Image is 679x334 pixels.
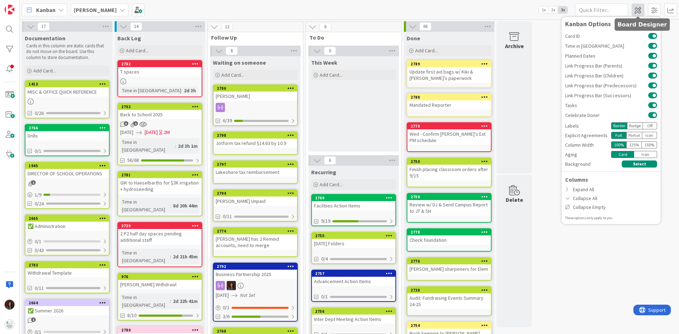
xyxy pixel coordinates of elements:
span: 0 / 1 [223,304,230,311]
div: Off [643,122,657,129]
div: 2 P2 half day spaces pending additional staff [118,229,202,245]
div: 2788 [407,94,491,100]
div: ✅ Summer 2026 [25,306,109,315]
div: 2664✅ Summer 2026 [25,300,109,315]
div: 2786[PERSON_NAME] [214,85,297,101]
div: Review w/ DJ & Send Campus Report to JT & SH [407,200,491,216]
div: Collapse Empty [562,203,661,212]
b: [PERSON_NAME] [74,6,117,13]
div: 2766Drills [25,125,109,140]
div: 2792 [217,264,297,269]
div: 2776 [411,259,491,264]
div: 2783Withdrawal Template [25,262,109,277]
div: 2782 [121,61,202,66]
div: 2781 [118,172,202,178]
span: Follow Up [211,34,294,41]
div: 2797 [217,162,297,167]
span: 0/4 [321,255,328,263]
span: Link Progress Bar (Predecessors) [565,83,648,88]
div: 2665 [29,216,109,221]
span: : [170,253,171,260]
span: 0 / 1 [35,238,41,245]
div: 2770 [411,124,491,129]
div: 2794 [217,191,297,196]
span: 1x [539,6,549,13]
div: 2770Wed - Confirm [PERSON_NAME]'s Ext PM schedule [407,123,491,145]
div: 1945 [25,163,109,169]
div: 2M [164,129,170,136]
div: Update first aid bags w/ Kiki & [PERSON_NAME]'s paperwork [407,67,491,83]
div: 2792Business Partnership 2025 [214,263,297,279]
span: 0/43 [35,247,44,254]
img: RF [5,300,14,310]
div: 2782 [118,61,202,67]
div: 2d 3h 1m [176,142,199,150]
div: 2769 [312,195,395,201]
div: Faciltiies Action Items [312,201,395,210]
div: [PERSON_NAME] sharpeners for Elem [407,264,491,274]
span: 3x [558,6,568,13]
div: Time in [GEOGRAPHIC_DATA] [120,138,175,154]
div: 2776 [407,258,491,264]
div: 2797 [214,161,297,168]
div: 1413 [25,81,109,87]
div: 2759 [407,194,491,200]
div: 2789Update first aid bags w/ Kiki & [PERSON_NAME]'s paperwork [407,61,491,83]
span: 2x [549,6,558,13]
span: : [170,202,171,210]
div: 2754 [411,323,491,328]
div: 2769 [315,195,395,200]
span: Support [15,1,32,10]
div: [DATE] Folders [312,239,395,248]
div: [PERSON_NAME] [214,92,297,101]
div: 0/1 [25,237,109,246]
span: 8 [226,47,238,55]
div: Advancement Action Items [312,277,395,286]
img: RF [227,281,236,290]
span: Celebrate Done! [565,113,648,118]
div: Border [611,122,627,129]
div: 2792 [214,263,297,270]
div: 2781GIK to Haeselbarths for $3K irrigation + hydroseeding [118,172,202,194]
span: Done [407,35,420,42]
div: 2664 [29,300,109,305]
div: [PERSON_NAME] Unpaid [214,197,297,206]
span: 0/24 [35,200,44,207]
div: 2768 [217,329,297,334]
span: [DATE] [216,292,229,299]
div: Card [611,151,634,158]
div: 976[PERSON_NAME] Withdrawl [118,274,202,289]
div: 2778 [407,229,491,235]
span: 0/11 [35,285,44,292]
div: 2766 [29,125,109,130]
div: Audit: Fundraising Events Summary 24-25 [407,293,491,309]
div: [PERSON_NAME] Withdrawl [118,280,202,289]
div: Drills [25,131,109,140]
span: Kanban [36,6,56,14]
div: 2770 [407,123,491,129]
div: Expand All [562,185,661,194]
div: 2739 [121,223,202,228]
span: 66 [419,22,431,31]
div: 2665✅ Administration [25,215,109,231]
div: 2774 [217,229,297,234]
div: Icon [642,132,657,139]
div: 2750Finish placing classroom orders after 9/15 [407,158,491,180]
div: 2786 [214,85,297,92]
span: 0/1 [321,293,328,300]
img: avatar [5,320,14,329]
span: 1 [31,180,36,185]
p: Cards in this column are static cards that do not move on the board. Use this column to store doc... [26,43,108,60]
div: 2789 [411,61,491,66]
div: Labels [565,122,611,130]
div: 2781 [121,172,202,177]
div: DIRECTOR OF SCHOOL OPERATIONS [25,169,109,178]
span: 1 [31,317,36,322]
span: Add Card... [320,181,342,188]
div: 2756 [312,308,395,315]
span: Recurring [311,169,336,176]
span: 3 [124,121,128,126]
div: 2759 [411,194,491,199]
div: Column Width [565,141,611,149]
span: Link Progress Bar (Parents) [565,63,648,68]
